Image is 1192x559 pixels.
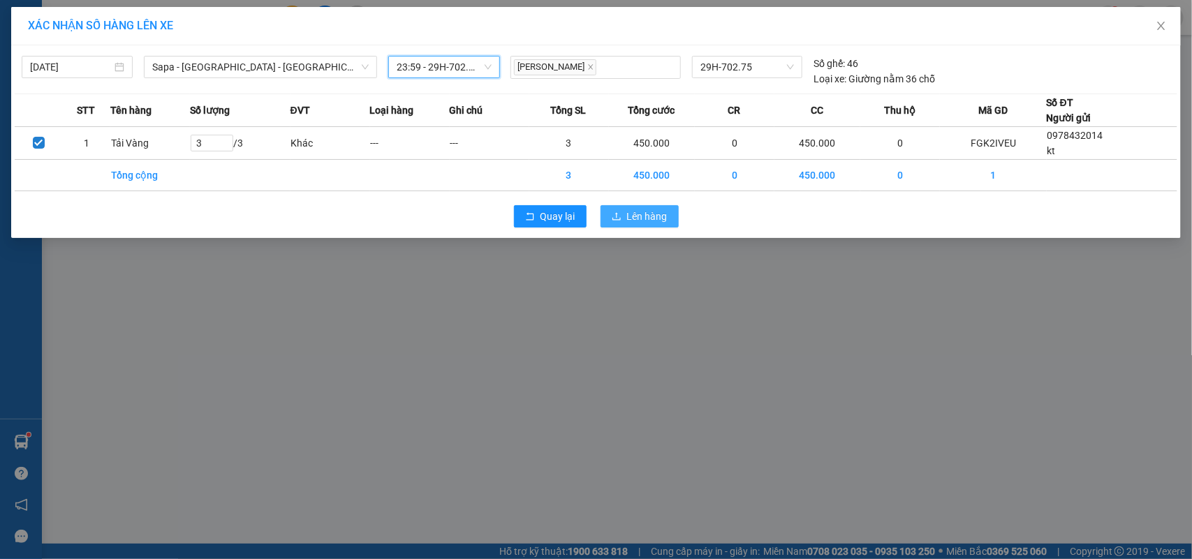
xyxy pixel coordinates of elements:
span: Tổng cước [628,103,675,118]
span: Tổng SL [551,103,587,118]
span: rollback [525,211,535,223]
div: 46 [814,56,858,71]
span: Thu hộ [884,103,915,118]
td: 0 [860,127,940,160]
span: Số ghế: [814,56,845,71]
td: 1 [940,160,1047,191]
span: 29H-702.75 [700,57,794,77]
button: uploadLên hàng [601,205,679,228]
span: STT [77,103,95,118]
span: Loại hàng [370,103,414,118]
td: 0 [860,160,940,191]
b: Sao Việt [84,33,170,56]
span: close [1156,20,1167,31]
span: [PERSON_NAME] [514,59,596,75]
td: 450.000 [774,160,860,191]
span: close [587,64,594,70]
span: Sapa - Lào Cai - Hà Nội (Giường) [152,57,369,77]
td: --- [370,127,450,160]
td: 450.000 [609,160,695,191]
span: Tên hàng [110,103,152,118]
button: Close [1142,7,1181,46]
td: Khác [290,127,370,160]
span: Lên hàng [627,209,668,224]
td: --- [450,127,529,160]
span: upload [612,211,621,223]
td: 3 [529,127,609,160]
div: Giường nằm 36 chỗ [814,71,935,87]
span: kt [1047,145,1056,156]
td: 450.000 [774,127,860,160]
td: 3 [529,160,609,191]
h2: FGK2IVEU [8,81,112,104]
span: Quay lại [540,209,575,224]
td: Tổng cộng [110,160,190,191]
span: 23:59 - 29H-702.75 [397,57,491,77]
span: Ghi chú [450,103,483,118]
span: XÁC NHẬN SỐ HÀNG LÊN XE [28,19,173,32]
button: rollbackQuay lại [514,205,587,228]
td: 450.000 [609,127,695,160]
span: 0978432014 [1047,130,1103,141]
span: CC [811,103,823,118]
td: 1 [62,127,110,160]
td: 0 [695,127,774,160]
div: Số ĐT Người gửi [1047,95,1091,126]
span: Loại xe: [814,71,846,87]
b: [DOMAIN_NAME] [186,11,337,34]
span: CR [728,103,740,118]
h2: VP Nhận: VP Nhận 779 Giải Phóng [73,81,337,213]
img: logo.jpg [8,11,78,81]
td: / 3 [190,127,290,160]
input: 14/10/2025 [30,59,112,75]
span: Mã GD [978,103,1008,118]
span: down [361,63,369,71]
td: FGK2IVEU [940,127,1047,160]
span: ĐVT [290,103,310,118]
span: Số lượng [190,103,230,118]
td: Tải Vàng [110,127,190,160]
td: 0 [695,160,774,191]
